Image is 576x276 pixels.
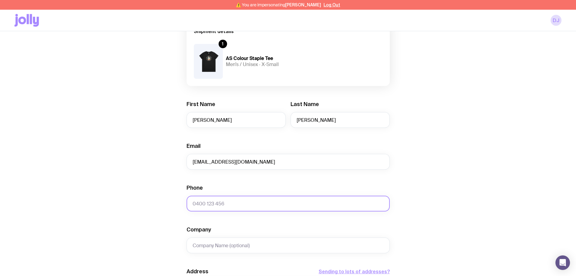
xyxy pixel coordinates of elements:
[291,101,319,108] label: Last Name
[226,62,285,68] h5: Men’s / Unisex · X-Small
[319,268,390,275] button: Sending to lots of addresses?
[187,184,203,191] label: Phone
[187,101,215,108] label: First Name
[236,2,321,7] span: ⚠️ You are impersonating
[187,268,208,275] label: Address
[187,142,200,150] label: Email
[324,2,340,7] button: Log Out
[187,154,390,170] input: employee@company.com
[291,112,390,128] input: Last Name
[194,28,382,34] h2: Shipment details
[187,238,390,253] input: Company Name (optional)
[285,2,321,7] span: [PERSON_NAME]
[187,226,211,233] label: Company
[555,255,570,270] div: Open Intercom Messenger
[219,40,227,48] div: 1
[187,112,286,128] input: First Name
[226,55,285,62] h4: AS Colour Staple Tee
[551,15,561,26] a: DJ
[187,196,390,211] input: 0400 123 456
